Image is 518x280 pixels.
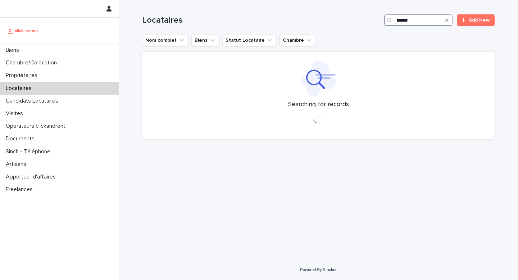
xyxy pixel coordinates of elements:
[300,267,336,272] a: Powered By Stacker
[3,59,63,66] p: Chambre/Colocation
[191,35,219,46] button: Biens
[142,15,381,26] h1: Locataires
[3,85,37,92] p: Locataires
[3,135,40,142] p: Documents
[3,123,71,130] p: Operateurs clickandrent
[457,14,495,26] a: Add New
[280,35,316,46] button: Chambre
[3,186,38,193] p: Freelances
[384,14,453,26] input: Search
[6,23,41,38] img: UCB0brd3T0yccxBKYDjQ
[3,47,25,54] p: Biens
[3,98,64,104] p: Candidats Locataires
[3,110,29,117] p: Visites
[142,35,188,46] button: Nom complet
[469,18,490,23] span: Add New
[222,35,277,46] button: Statut Locataire
[3,173,62,180] p: Apporteur d'affaires
[3,72,43,79] p: Propriétaires
[3,161,32,168] p: Artisans
[288,101,349,109] p: Searching for records
[3,148,56,155] p: Sinch - Téléphone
